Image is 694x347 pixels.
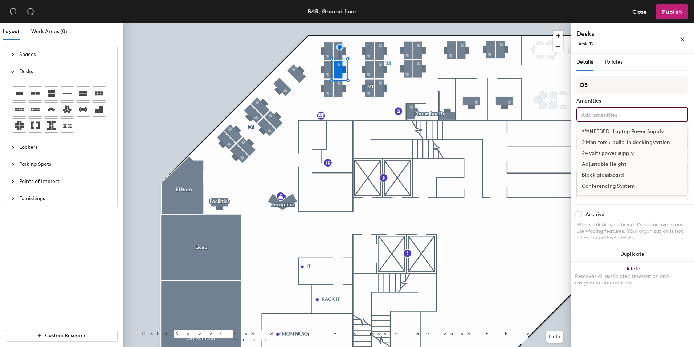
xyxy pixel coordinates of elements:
div: 2 Monitors + build-in dockingstation [577,137,687,148]
span: collapsed [11,52,15,57]
button: DeleteRemoves all associated reservation and assignment information [571,262,694,294]
span: Desk 12 [576,41,594,47]
span: Points of Interest [19,173,113,190]
input: Add amenities [580,110,645,119]
div: Desk Type [576,128,688,134]
button: Help [546,331,563,343]
span: Lockers [19,139,113,156]
span: collapsed [11,145,15,149]
button: Hoteled [576,137,688,150]
button: Custom Resource [6,330,118,342]
span: Work Areas (0) [31,28,67,35]
span: expanded [11,69,15,74]
span: Details [576,59,593,65]
div: Removes all associated reservation and assignment information [575,273,690,286]
span: Spaces [19,46,113,63]
span: undo [9,8,17,15]
span: close [680,37,685,42]
div: Conferencing System [577,181,687,192]
div: Desks [576,159,590,165]
span: Desks [19,63,113,80]
div: Archive [585,212,604,218]
h4: Desks [576,29,656,39]
span: Furnishings [19,190,113,207]
button: Close [626,4,653,19]
span: collapsed [11,179,15,184]
span: Close [632,8,647,15]
button: Publish [656,4,688,19]
button: Undo (⌘ + Z) [6,4,20,19]
div: ***NEEDED- Laptop Power Supply [577,126,687,137]
span: Parking Spots [19,156,113,173]
span: Publish [662,8,682,15]
div: BAR, Ground floor [307,7,356,16]
div: Docking station (Dell) [577,192,687,203]
div: When a desk is archived it's not active in any user-facing features. Your organization is not bil... [576,222,688,241]
span: Layout [3,28,20,35]
span: Policies [605,59,622,65]
button: Duplicate [571,247,694,262]
div: 24 volts power supply [577,148,687,159]
span: collapsed [11,196,15,201]
div: black glassboard [577,170,687,181]
span: collapsed [11,162,15,167]
div: Amenities [576,98,688,104]
button: Redo (⌘ + ⇧ + Z) [23,4,38,19]
div: Adjustable Height [577,159,687,170]
span: Custom Resource [45,332,87,339]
